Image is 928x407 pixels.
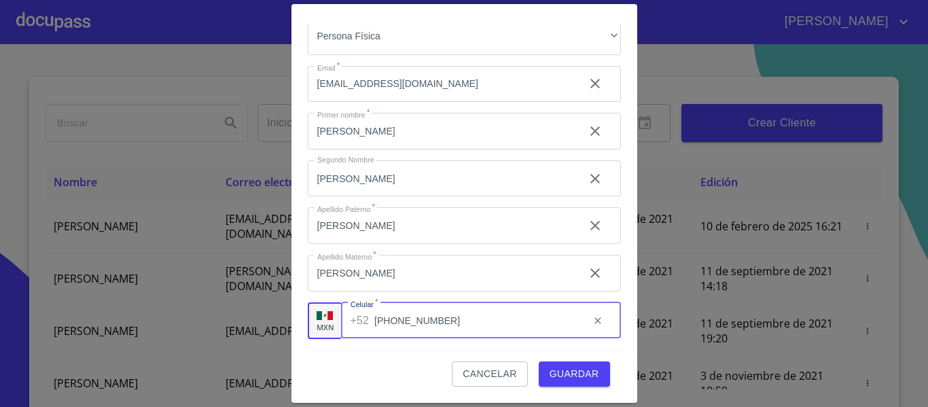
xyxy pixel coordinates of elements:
div: Persona Física [308,18,621,55]
button: Guardar [539,361,610,387]
p: MXN [317,322,334,332]
button: clear input [579,162,611,195]
p: +52 [351,313,370,329]
button: clear input [579,67,611,100]
button: clear input [579,115,611,147]
span: Guardar [550,366,599,383]
button: Cancelar [452,361,527,387]
button: clear input [584,307,611,334]
button: clear input [579,257,611,289]
button: clear input [579,209,611,242]
span: Cancelar [463,366,516,383]
img: R93DlvwvvjP9fbrDwZeCRYBHk45OWMq+AAOlFVsxT89f82nwPLnD58IP7+ANJEaWYhP0Tx8kkA0WlQMPQsAAgwAOmBj20AXj6... [317,311,333,321]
